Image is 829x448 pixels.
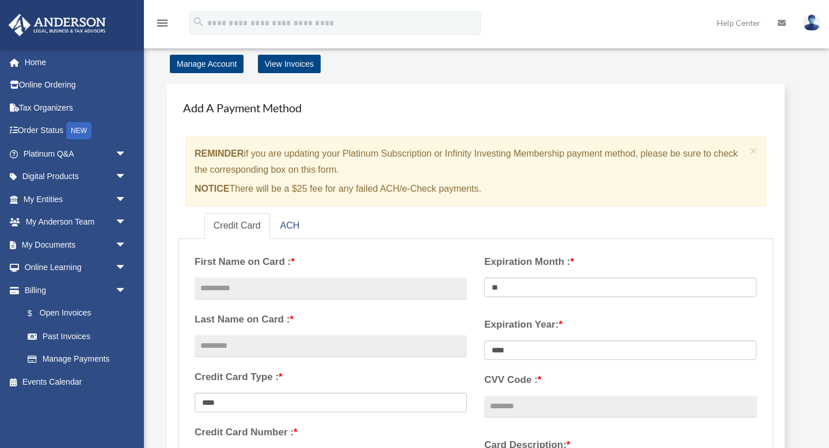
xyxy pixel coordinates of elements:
[155,16,169,30] i: menu
[115,142,138,166] span: arrow_drop_down
[8,142,144,165] a: Platinum Q&Aarrow_drop_down
[115,165,138,189] span: arrow_drop_down
[750,145,758,157] button: Close
[8,96,144,119] a: Tax Organizers
[484,316,756,333] label: Expiration Year:
[8,256,144,279] a: Online Learningarrow_drop_down
[8,188,144,211] a: My Entitiesarrow_drop_down
[16,302,144,325] a: $Open Invoices
[115,279,138,302] span: arrow_drop_down
[484,371,756,389] label: CVV Code :
[192,16,205,28] i: search
[484,253,756,271] label: Expiration Month :
[185,136,766,206] div: if you are updating your Platinum Subscription or Infinity Investing Membership payment method, p...
[750,144,758,157] span: ×
[195,181,746,197] p: There will be a $25 fee for any failed ACH/e-Check payments.
[271,213,309,239] a: ACH
[195,184,229,193] strong: NOTICE
[115,256,138,280] span: arrow_drop_down
[34,306,40,321] span: $
[195,424,467,441] label: Credit Card Number :
[8,74,144,97] a: Online Ordering
[5,14,109,36] img: Anderson Advisors Platinum Portal
[8,51,144,74] a: Home
[204,213,270,239] a: Credit Card
[8,211,144,234] a: My Anderson Teamarrow_drop_down
[8,119,144,143] a: Order StatusNEW
[195,311,467,328] label: Last Name on Card :
[803,14,820,31] img: User Pic
[16,325,144,348] a: Past Invoices
[115,211,138,234] span: arrow_drop_down
[195,253,467,271] label: First Name on Card :
[115,188,138,211] span: arrow_drop_down
[115,233,138,257] span: arrow_drop_down
[178,95,773,120] h4: Add A Payment Method
[195,369,467,386] label: Credit Card Type :
[8,279,144,302] a: Billingarrow_drop_down
[155,20,169,30] a: menu
[8,233,144,256] a: My Documentsarrow_drop_down
[170,55,244,73] a: Manage Account
[195,149,244,158] strong: REMINDER
[258,55,321,73] a: View Invoices
[8,165,144,188] a: Digital Productsarrow_drop_down
[66,122,92,139] div: NEW
[16,348,138,371] a: Manage Payments
[8,370,144,393] a: Events Calendar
